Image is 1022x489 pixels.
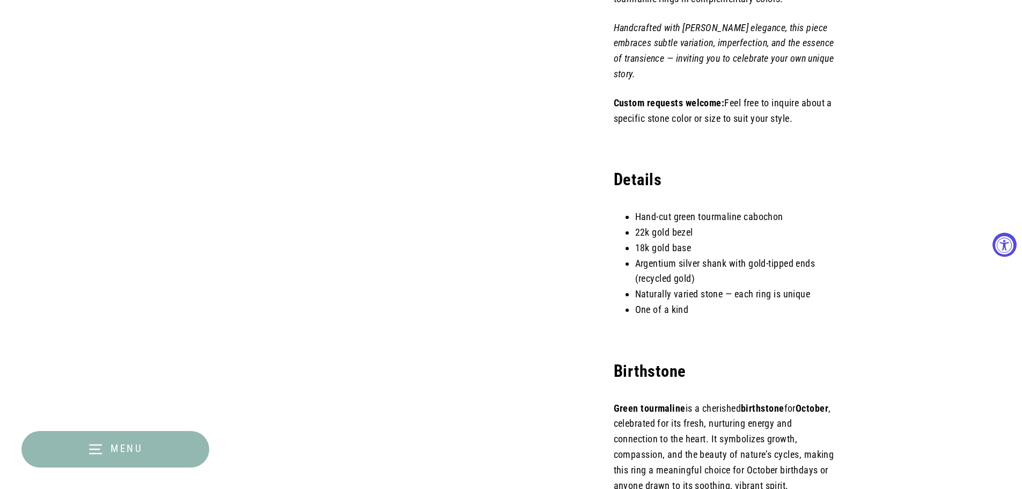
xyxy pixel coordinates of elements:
strong: birthstone [741,403,784,414]
p: Naturally varied stone — each ring is unique [635,287,839,302]
p: One of a kind [635,302,839,318]
strong: Birthstone [614,362,687,381]
em: Handcrafted with [PERSON_NAME] elegance, this piece embraces subtle variation, imperfection, and ... [614,22,834,79]
strong: Custom requests welcome: [614,97,725,108]
p: 22k gold bezel [635,225,839,240]
span: Menu [111,442,143,455]
p: Argentium silver shank with gold-tipped ends (recycled gold) [635,256,839,287]
strong: Details [614,170,662,189]
p: Hand-cut green tourmaline cabochon [635,209,839,225]
p: Feel free to inquire about a specific stone color or size to suit your style. [614,96,839,127]
button: Menu [21,431,209,468]
p: 18k gold base [635,240,839,256]
strong: Green tourmaline [614,403,686,414]
strong: October [796,403,828,414]
button: Accessibility Widget, click to open [992,232,1017,257]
